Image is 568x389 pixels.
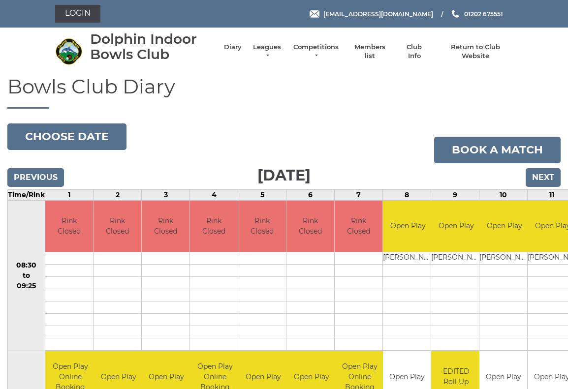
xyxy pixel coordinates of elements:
td: [PERSON_NAME] [479,252,529,265]
img: Dolphin Indoor Bowls Club [55,38,82,65]
td: Rink Closed [142,201,189,252]
td: 8 [383,189,431,200]
td: Rink Closed [335,201,382,252]
td: 5 [238,189,286,200]
h1: Bowls Club Diary [7,76,561,109]
span: [EMAIL_ADDRESS][DOMAIN_NAME] [323,10,433,17]
td: Rink Closed [190,201,238,252]
input: Next [526,168,561,187]
input: Previous [7,168,64,187]
td: [PERSON_NAME] [431,252,481,265]
td: 3 [142,189,190,200]
td: Time/Rink [8,189,45,200]
img: Phone us [452,10,459,18]
a: Return to Club Website [439,43,513,60]
button: Choose date [7,123,126,150]
td: 08:30 to 09:25 [8,200,45,351]
a: Leagues [252,43,283,60]
td: Open Play [431,201,481,252]
td: 7 [335,189,383,200]
td: 6 [286,189,335,200]
a: Club Info [400,43,429,60]
a: Phone us 01202 675551 [450,9,503,19]
td: 2 [94,189,142,200]
td: 10 [479,189,528,200]
a: Competitions [292,43,340,60]
td: Open Play [383,201,433,252]
td: 1 [45,189,94,200]
td: Rink Closed [238,201,286,252]
td: 9 [431,189,479,200]
td: [PERSON_NAME] [383,252,433,265]
td: Rink Closed [94,201,141,252]
td: Open Play [479,201,529,252]
a: Book a match [434,137,561,163]
td: 4 [190,189,238,200]
a: Login [55,5,100,23]
img: Email [310,10,319,18]
a: Email [EMAIL_ADDRESS][DOMAIN_NAME] [310,9,433,19]
a: Diary [224,43,242,52]
a: Members list [349,43,390,60]
span: 01202 675551 [464,10,503,17]
td: Rink Closed [45,201,93,252]
td: Rink Closed [286,201,334,252]
div: Dolphin Indoor Bowls Club [90,31,214,62]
